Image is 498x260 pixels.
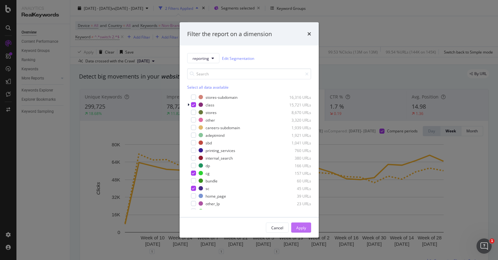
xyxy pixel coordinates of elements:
[206,208,226,214] div: cart_orders
[280,170,311,176] div: 157 URLs
[206,155,233,161] div: internal_search
[187,85,311,90] div: Select all data available
[206,117,215,123] div: other
[187,30,272,38] div: Filter the report on a dimension
[280,193,311,199] div: 39 URLs
[206,102,214,107] div: class
[280,117,311,123] div: 3,320 URLs
[280,208,311,214] div: 1 URL
[206,140,212,145] div: sbd
[206,132,224,138] div: adeptmind
[280,94,311,100] div: 16,316 URLs
[206,163,210,168] div: dp
[206,94,237,100] div: stores-subdomain
[206,110,217,115] div: stores
[280,140,311,145] div: 1,041 URLs
[280,186,311,191] div: 45 URLs
[266,223,289,233] button: Cancel
[296,225,306,230] div: Apply
[187,68,311,79] input: Search
[180,22,319,238] div: modal
[280,132,311,138] div: 1,921 URLs
[280,125,311,130] div: 1,939 URLs
[280,110,311,115] div: 8,670 URLs
[206,170,210,176] div: cg
[206,201,220,206] div: other_lp
[187,53,219,63] button: reporting
[476,238,492,254] iframe: Intercom live chat
[206,193,226,199] div: home_page
[280,155,311,161] div: 380 URLs
[280,201,311,206] div: 23 URLs
[280,178,311,183] div: 60 URLs
[271,225,283,230] div: Cancel
[206,186,209,191] div: sc
[280,102,311,107] div: 15,721 URLs
[489,238,495,244] span: 1
[193,55,209,61] span: reporting
[222,55,254,61] a: Edit Segmentation
[280,148,311,153] div: 760 URLs
[280,163,311,168] div: 166 URLs
[206,148,235,153] div: printing_services
[206,125,240,130] div: careers-subdomain
[307,30,311,38] div: times
[291,223,311,233] button: Apply
[206,178,218,183] div: bundle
